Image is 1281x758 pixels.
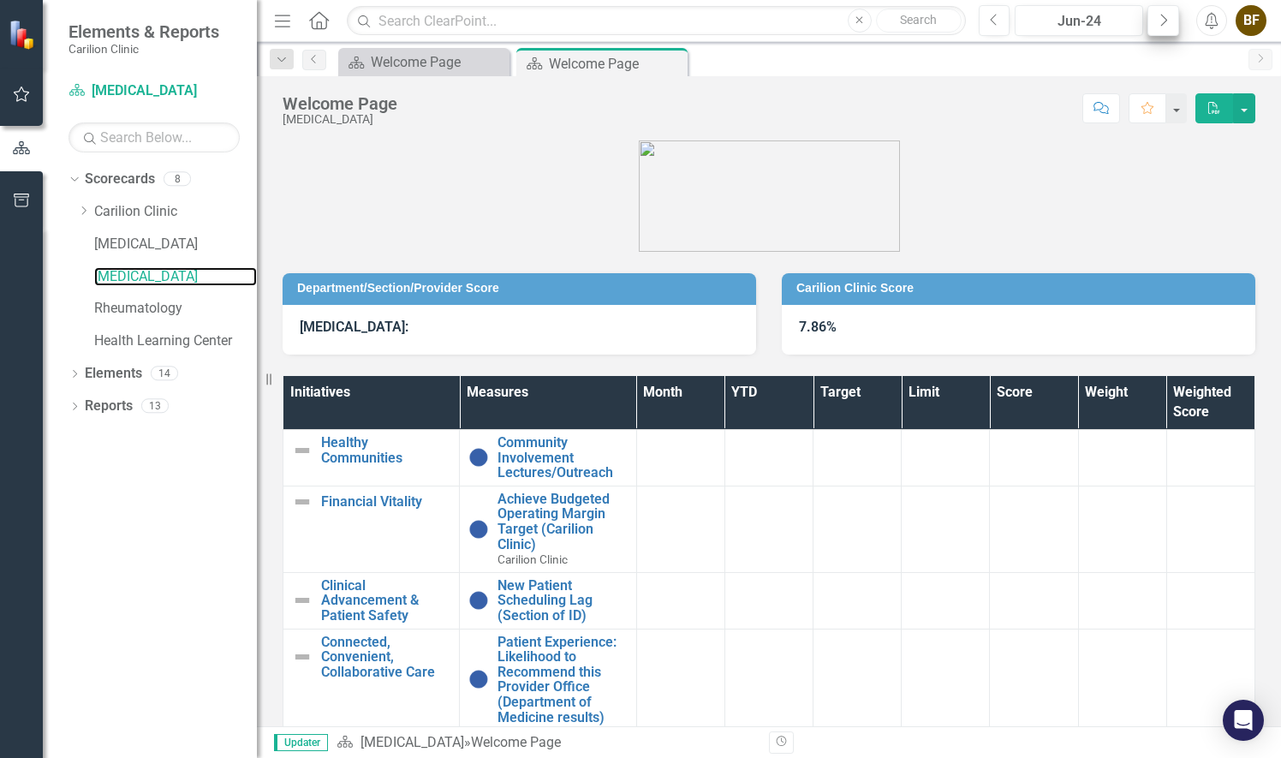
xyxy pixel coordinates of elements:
img: No Information [468,669,489,689]
img: Not Defined [292,440,313,461]
div: Welcome Page [471,734,561,750]
img: Not Defined [292,590,313,611]
div: Open Intercom Messenger [1223,700,1264,741]
img: carilion%20clinic%20logo%202.0.png [639,140,900,252]
a: Reports [85,397,133,416]
div: 13 [141,399,169,414]
td: Double-Click to Edit Right Click for Context Menu [283,572,460,629]
a: [MEDICAL_DATA] [94,267,257,287]
a: Rheumatology [94,299,257,319]
a: [MEDICAL_DATA] [94,235,257,254]
span: Updater [274,734,328,751]
a: [MEDICAL_DATA] [69,81,240,101]
span: Search [900,13,937,27]
a: Health Learning Center [94,331,257,351]
a: Patient Experience: Likelihood to Recommend this Provider Office (Department of Medicine results) [498,635,627,725]
a: Elements [85,364,142,384]
button: Jun-24 [1015,5,1143,36]
div: Welcome Page [371,51,505,73]
td: Double-Click to Edit Right Click for Context Menu [283,430,460,486]
a: Carilion Clinic [94,202,257,222]
img: Not Defined [292,647,313,667]
button: Search [876,9,962,33]
div: 8 [164,172,191,187]
small: Carilion Clinic [69,42,219,56]
td: Double-Click to Edit Right Click for Context Menu [283,629,460,731]
div: 14 [151,367,178,381]
input: Search ClearPoint... [347,6,965,36]
strong: [MEDICAL_DATA]: [300,319,408,335]
img: Not Defined [292,492,313,512]
span: Elements & Reports [69,21,219,42]
div: Welcome Page [283,94,397,113]
img: No Information [468,519,489,540]
a: Achieve Budgeted Operating Margin Target (Carilion Clinic) [498,492,627,552]
div: » [337,733,756,753]
h3: Carilion Clinic Score [796,282,1247,295]
a: New Patient Scheduling Lag (Section of ID) [498,578,627,624]
img: No Information [468,447,489,468]
div: Welcome Page [549,53,683,75]
td: Double-Click to Edit Right Click for Context Menu [460,629,636,731]
div: Jun-24 [1021,11,1137,32]
a: Community Involvement Lectures/Outreach [498,435,627,480]
a: Scorecards [85,170,155,189]
button: BF [1236,5,1266,36]
td: Double-Click to Edit Right Click for Context Menu [460,430,636,486]
a: Healthy Communities [321,435,450,465]
a: [MEDICAL_DATA] [360,734,464,750]
div: [MEDICAL_DATA] [283,113,397,126]
td: Double-Click to Edit Right Click for Context Menu [283,486,460,572]
td: Double-Click to Edit Right Click for Context Menu [460,486,636,572]
a: Connected, Convenient, Collaborative Care [321,635,450,680]
img: No Information [468,590,489,611]
td: Double-Click to Edit Right Click for Context Menu [460,572,636,629]
img: ClearPoint Strategy [9,20,39,50]
a: Clinical Advancement & Patient Safety [321,578,450,624]
input: Search Below... [69,122,240,152]
strong: 7.86% [799,319,837,335]
span: Carilion Clinic [498,552,568,566]
a: Financial Vitality [321,494,450,510]
h3: Department/Section/Provider Score [297,282,748,295]
a: Welcome Page [343,51,505,73]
